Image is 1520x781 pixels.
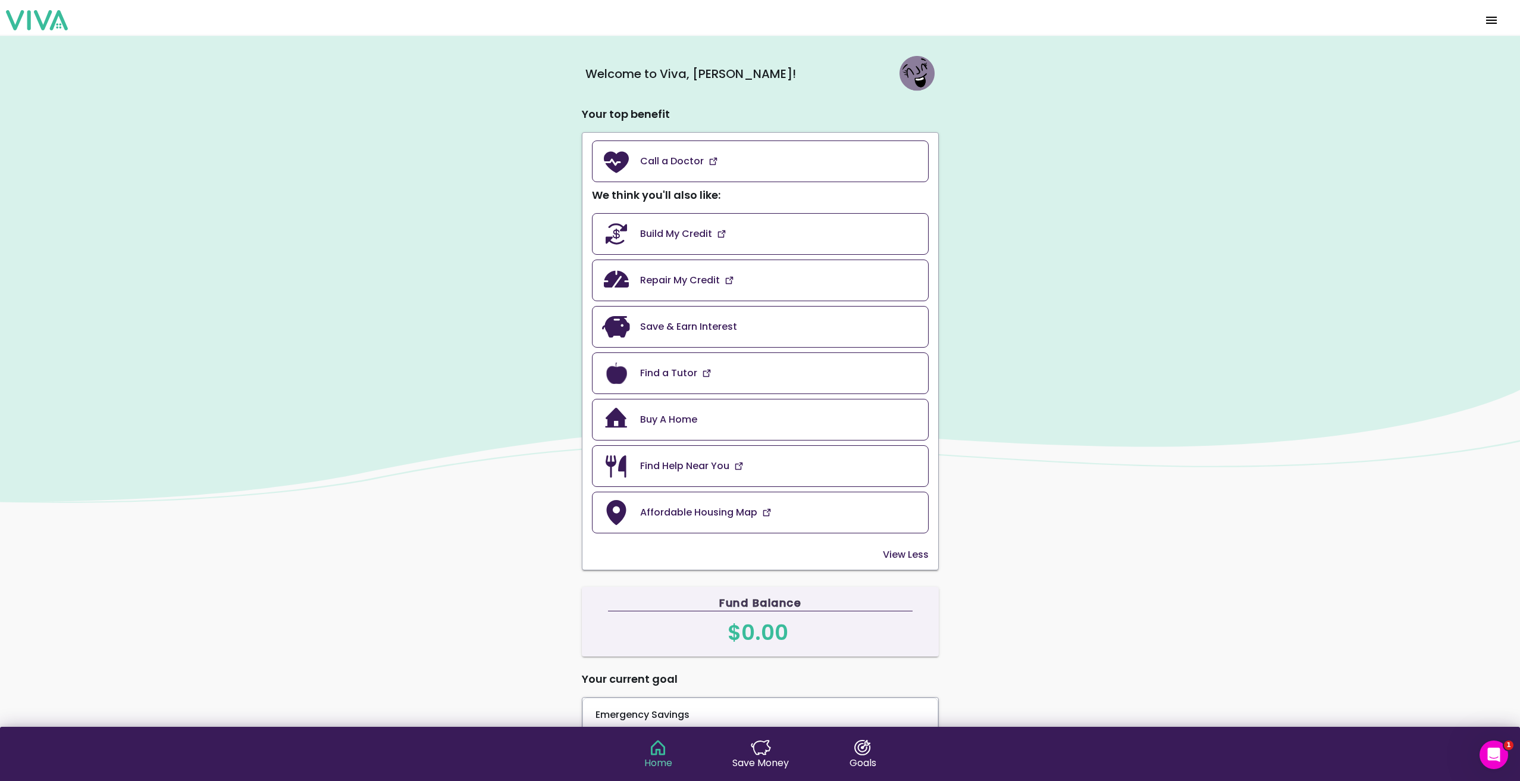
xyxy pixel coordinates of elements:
[592,445,929,487] a: Find Help Near You
[602,405,631,434] img: amenity
[644,740,672,770] a: singleWord.homeHome
[717,229,726,239] img: amenity
[592,352,929,394] a: Find a Tutor
[582,587,939,657] a: Fund Balance$0.00
[602,452,631,480] img: amenity
[762,508,772,517] img: amenity
[592,140,929,182] a: Call a Doctor
[592,260,929,301] a: Repair My Credit
[602,147,631,176] img: amenity
[850,740,876,770] a: singleWord.goalsGoals
[640,459,729,473] ion-text: Find Help Near You
[602,220,631,248] img: amenity
[592,399,929,441] a: Buy A Home
[582,106,939,123] p: Your top benefit
[640,413,697,427] ion-text: Buy A Home
[728,617,788,648] ion-text: $0.00
[592,213,929,255] a: Build My Credit
[608,595,912,611] ion-text: Fund Balance
[640,320,737,334] ion-text: Save & Earn Interest
[602,359,631,388] img: amenity
[732,755,789,770] ion-text: Save Money
[648,740,668,755] img: singleWord.home
[751,740,771,755] img: singleWord.saveMoney
[640,273,720,288] ion-text: Repair My Credit
[732,740,789,770] a: singleWord.saveMoneySave Money
[1504,741,1513,750] span: 1
[592,188,720,202] ion-text: We think you'll also like :
[850,755,876,770] ion-text: Goals
[734,461,744,471] img: amenity
[640,227,712,241] ion-text: Build My Credit
[853,740,873,755] img: singleWord.goals
[640,366,697,380] ion-text: Find a Tutor
[596,708,928,732] p: Emergency Savings
[709,157,718,166] img: amenity
[602,266,631,295] img: amenity
[640,154,704,168] ion-text: Call a Doctor
[725,276,734,285] img: amenity
[602,313,631,341] img: amenity
[585,65,796,83] ion-text: Welcome to Viva , [PERSON_NAME]!
[644,755,672,770] ion-text: Home
[592,492,929,533] a: Affordable Housing Map
[582,698,938,766] a: Emergency Savings$0.00$1,000.00
[1480,741,1508,769] iframe: Intercom live chat
[883,548,929,562] button: View Less
[602,498,631,527] img: amenity
[582,671,939,688] p: Your current goal
[640,505,757,520] ion-text: Affordable Housing Map
[592,306,929,348] a: Save & Earn Interest
[702,368,712,378] img: amenity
